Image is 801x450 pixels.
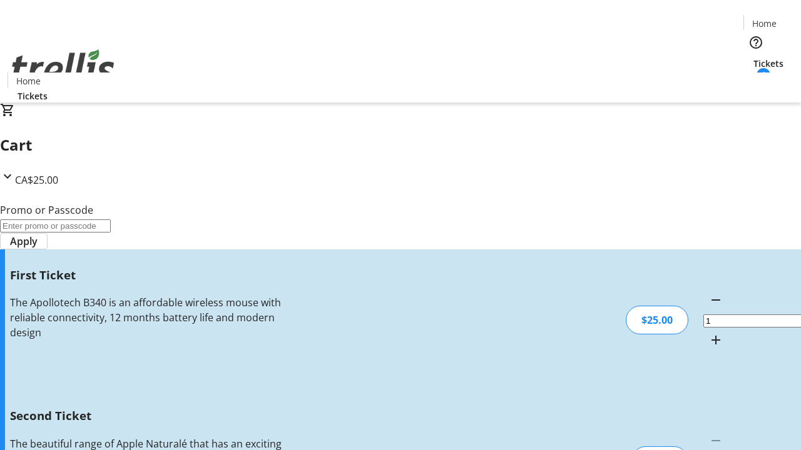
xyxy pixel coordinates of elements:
[743,30,768,55] button: Help
[703,327,728,352] button: Increment by one
[10,407,283,424] h3: Second Ticket
[744,17,784,30] a: Home
[743,57,793,70] a: Tickets
[743,70,768,95] button: Cart
[10,234,38,249] span: Apply
[8,89,58,102] a: Tickets
[626,306,688,334] div: $25.00
[18,89,48,102] span: Tickets
[703,287,728,312] button: Decrement by one
[15,173,58,187] span: CA$25.00
[8,74,48,87] a: Home
[8,36,119,98] img: Orient E2E Organization 8nBUyTNnwE's Logo
[10,295,283,340] div: The Apollotech B340 is an affordable wireless mouse with reliable connectivity, 12 months battery...
[16,74,41,87] span: Home
[752,17,777,30] span: Home
[10,266,283,284] h3: First Ticket
[753,57,783,70] span: Tickets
